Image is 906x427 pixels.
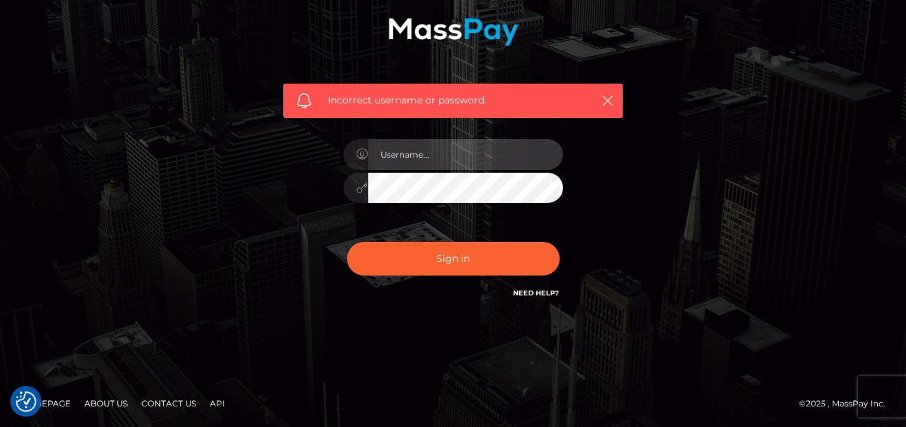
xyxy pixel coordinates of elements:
span: Incorrect username or password. [328,93,578,108]
a: Homepage [15,393,76,414]
button: Sign in [347,242,560,276]
a: About Us [79,393,133,414]
button: Consent Preferences [16,391,36,412]
input: Username... [368,139,563,170]
a: Contact Us [136,393,202,414]
a: Need Help? [514,289,560,297]
img: Revisit consent button [16,391,36,412]
a: API [204,393,230,414]
div: © 2025 , MassPay Inc. [799,396,896,411]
